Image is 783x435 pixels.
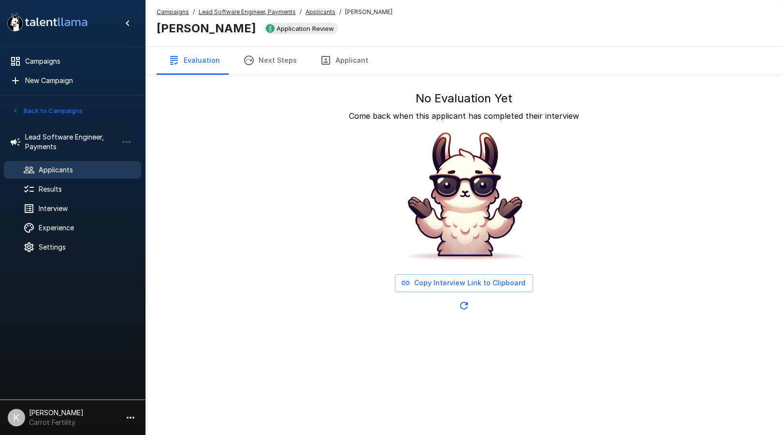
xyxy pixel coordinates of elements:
span: Application Review [273,25,338,32]
span: / [339,7,341,17]
button: Updated Today - 6:22 PM [454,296,474,315]
span: / [193,7,195,17]
span: [PERSON_NAME] [345,7,392,17]
div: View profile in Greenhouse [264,23,338,34]
u: Applicants [305,8,335,15]
b: [PERSON_NAME] [157,21,256,35]
img: greenhouse_logo.jpeg [266,24,275,33]
u: Lead Software Engineer, Payments [199,8,296,15]
u: Campaigns [157,8,189,15]
button: Evaluation [157,47,232,74]
span: / [300,7,302,17]
button: Next Steps [232,47,308,74]
button: Applicant [308,47,380,74]
p: Come back when this applicant has completed their interview [349,110,579,122]
img: Animated document [391,126,536,270]
h5: No Evaluation Yet [416,91,512,106]
button: Copy Interview Link to Clipboard [395,274,533,292]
